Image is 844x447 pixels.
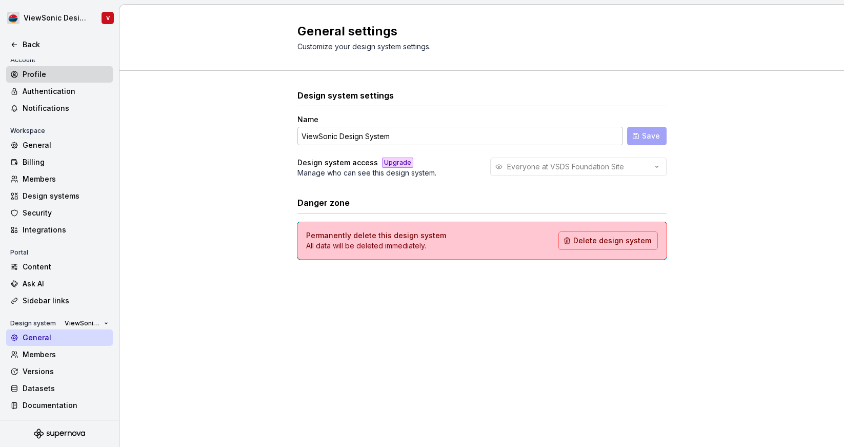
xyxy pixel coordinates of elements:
[23,262,109,272] div: Content
[297,42,431,51] span: Customize your design system settings.
[23,383,109,394] div: Datasets
[23,225,109,235] div: Integrations
[6,380,113,397] a: Datasets
[65,319,100,327] span: ViewSonic Design System
[6,66,113,83] a: Profile
[297,158,378,168] h4: Design system access
[23,103,109,113] div: Notifications
[6,100,113,116] a: Notifications
[6,154,113,170] a: Billing
[558,231,658,250] button: Delete design system
[23,349,109,360] div: Members
[306,241,446,251] p: All data will be deleted immediately.
[6,246,32,259] div: Portal
[23,174,109,184] div: Members
[6,83,113,100] a: Authentication
[6,317,60,329] div: Design system
[6,171,113,187] a: Members
[382,158,413,168] div: Upgrade
[297,168,436,178] p: Manage who can see this design system.
[23,40,109,50] div: Back
[23,296,109,306] div: Sidebar links
[6,137,113,153] a: General
[6,346,113,363] a: Members
[23,157,109,167] div: Billing
[6,329,113,346] a: General
[106,14,110,22] div: V
[24,13,89,23] div: ViewSonic Design System
[297,23,654,40] h2: General settings
[23,366,109,377] div: Versions
[6,222,113,238] a: Integrations
[6,205,113,221] a: Security
[306,230,446,241] h4: Permanently delete this design system
[23,191,109,201] div: Design systems
[23,333,109,343] div: General
[23,208,109,218] div: Security
[23,279,109,289] div: Ask AI
[7,12,19,24] img: c932e1d8-b7d6-4eaa-9a3f-1bdf2902ae77.png
[6,293,113,309] a: Sidebar links
[6,259,113,275] a: Content
[2,7,117,29] button: ViewSonic Design SystemV
[6,36,113,53] a: Back
[573,236,651,246] span: Delete design system
[6,276,113,292] a: Ask AI
[6,363,113,380] a: Versions
[6,397,113,414] a: Documentation
[297,89,394,102] h3: Design system settings
[6,188,113,204] a: Design systems
[23,400,109,411] div: Documentation
[23,140,109,150] div: General
[297,197,350,209] h3: Danger zone
[6,54,39,66] div: Account
[23,69,109,80] div: Profile
[23,86,109,96] div: Authentication
[297,114,318,125] label: Name
[34,429,85,439] svg: Supernova Logo
[6,125,49,137] div: Workspace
